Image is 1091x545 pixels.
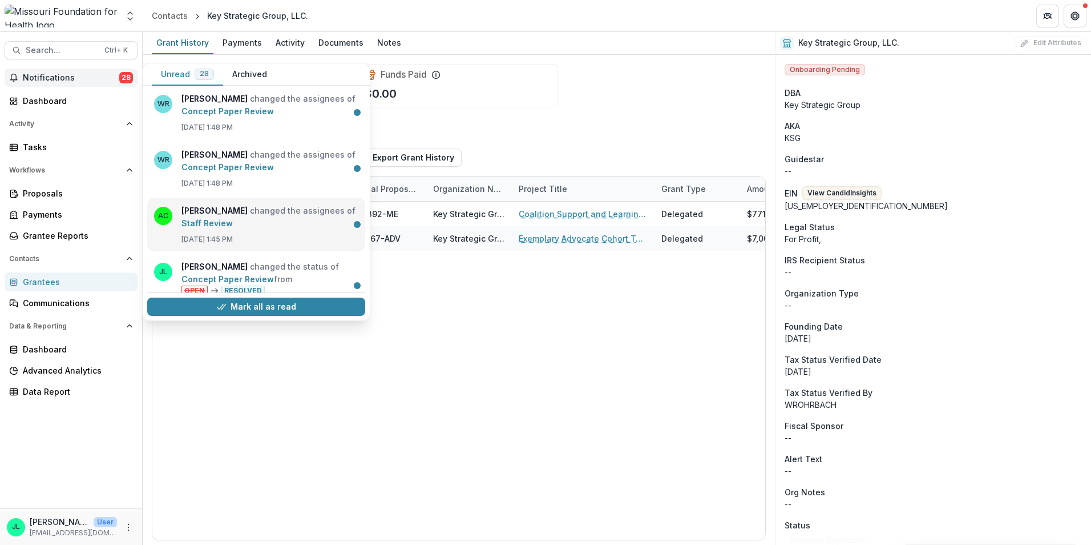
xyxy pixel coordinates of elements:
div: [US_EMPLOYER_IDENTIFICATION_NUMBER] [785,200,1082,212]
a: Grant History [152,32,213,54]
div: Amount Requested [740,183,830,195]
a: Coalition Support and Learning for Coverage and Medicaid Needs [519,208,648,220]
div: Organization Name [426,177,512,201]
a: Payments [5,205,138,224]
div: Payments [218,34,266,51]
p: changed the assignees of [181,205,358,230]
div: Grantees [23,276,128,288]
nav: breadcrumb [147,7,313,24]
div: Grantee Reports [23,230,128,242]
span: Activity [9,120,122,128]
p: KSG [785,132,1082,144]
div: Amount Requested [740,177,854,201]
a: Staff Review [181,218,233,228]
a: Concept Paper Review [181,274,274,284]
a: Concept Paper Review [181,162,274,172]
div: Payments [23,209,128,221]
div: Dashboard [23,343,128,355]
div: Internal Proposal ID [341,183,426,195]
div: Proposals [23,187,128,199]
div: Organization Name [426,183,512,195]
button: Get Help [1064,5,1086,27]
h2: Funds Paid [381,69,427,80]
a: Activity [271,32,309,54]
div: Key Strategic Group [785,99,1082,111]
p: changed the assignees of [181,93,358,118]
p: -- [785,299,1082,311]
span: 28 [119,72,133,83]
div: -- [785,165,1082,177]
span: 28 [200,70,209,78]
p: WROHRBACH [785,399,1082,411]
span: Org Notes [785,486,825,498]
a: Advanced Analytics [5,361,138,380]
p: [DATE] [785,366,1082,378]
p: EIN [785,187,798,199]
a: Proposals [5,184,138,203]
button: Search... [5,41,138,59]
div: Communications [23,297,128,309]
div: Project Title [512,177,654,201]
div: Data Report [23,386,128,398]
button: Open Activity [5,115,138,133]
div: Contacts [152,10,188,22]
a: Dashboard [5,91,138,110]
a: Grantee Reports [5,226,138,245]
div: Key Strategic Group, LLC. [433,208,505,220]
button: More [122,520,135,534]
p: changed the assignees of [181,149,358,174]
a: Data Report [5,382,138,401]
span: Workflows [9,166,122,174]
p: [PERSON_NAME] [30,516,89,528]
span: AKA [785,120,800,132]
div: Notes [373,34,406,51]
div: For Profit, [785,233,1082,245]
a: Concept Paper Review [181,106,274,116]
span: Legal Status [785,221,835,233]
a: Grantees [5,272,138,291]
button: Unread [152,63,223,86]
button: Mark all as read [147,298,365,316]
div: Grant Type [654,177,740,201]
span: Guidestar [785,153,824,165]
button: Open Workflows [5,161,138,179]
button: Open Data & Reporting [5,317,138,335]
span: Organization Type [785,287,859,299]
span: Onboarding Pending [785,64,865,75]
p: User [94,517,117,527]
a: Contacts [147,7,192,24]
button: Partners [1036,5,1059,27]
button: Archived [223,63,276,86]
div: Activity [271,34,309,51]
div: Advanced Analytics [23,364,128,376]
span: Tax Status Verified By [785,387,872,399]
div: Project Title [512,183,574,195]
button: Edit Attributes [1015,37,1086,50]
div: Delegated [661,233,703,245]
div: Documents [314,34,368,51]
div: $7,000.00 [747,233,786,245]
a: Communications [5,294,138,312]
span: Data & Reporting [9,322,122,330]
a: Exemplary Advocate Cohort Team Development Training [519,233,648,245]
p: $0.00 [365,85,397,102]
div: 23-0392-ME [347,208,398,220]
h2: Key Strategic Group, LLC. [798,38,899,48]
a: Documents [314,32,368,54]
p: [EMAIL_ADDRESS][DOMAIN_NAME] [30,528,117,538]
button: Notifications28 [5,69,138,87]
div: -- [785,432,1082,444]
a: Tasks [5,138,138,157]
span: Notifications [23,73,119,83]
a: Payments [218,32,266,54]
button: Export Grant History [351,149,462,167]
span: Founding Date [785,320,843,332]
div: Tasks [23,141,128,153]
p: -- [785,498,1082,510]
span: Tax Status Verified Date [785,354,882,366]
div: [DATE] [785,332,1082,344]
span: Contacts [9,255,122,263]
div: Ctrl + K [102,44,130,57]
